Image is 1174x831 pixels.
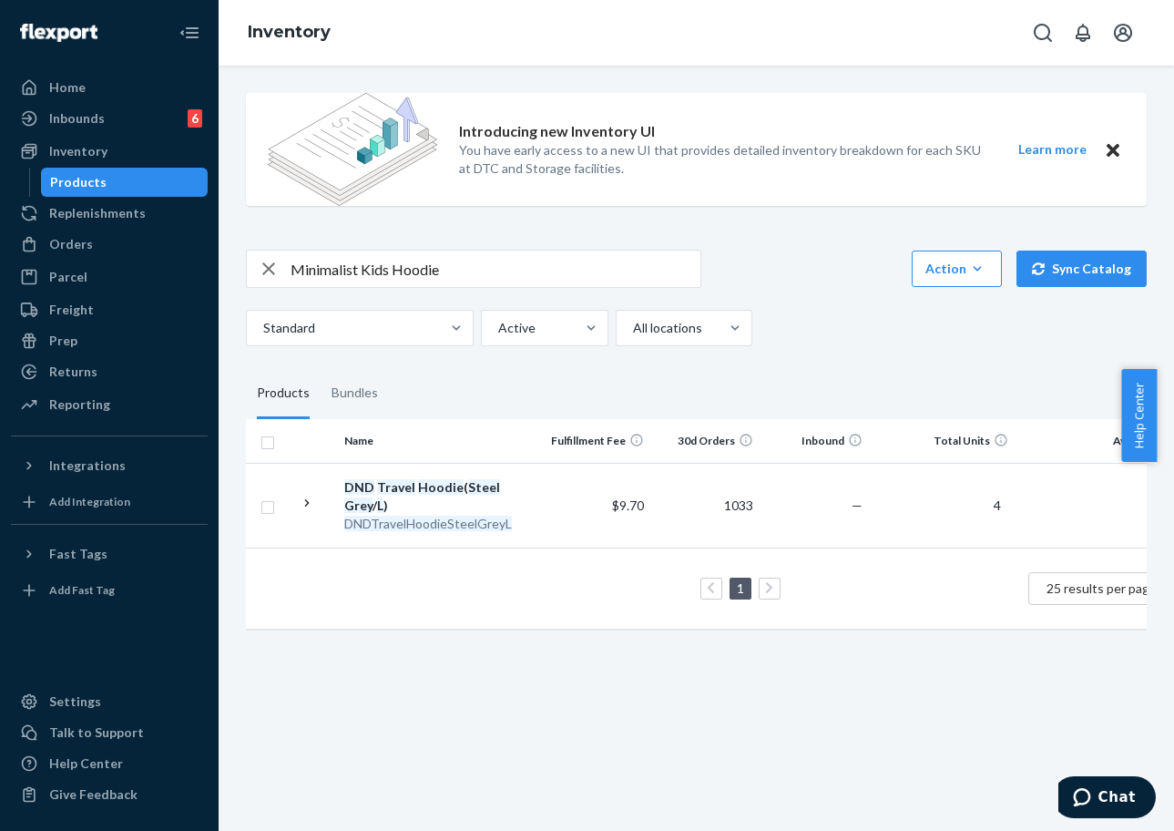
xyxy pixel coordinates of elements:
a: Settings [11,687,208,716]
button: Close Navigation [171,15,208,51]
th: Name [337,419,542,463]
input: Search inventory by name or sku [291,251,700,287]
button: Give Feedback [11,780,208,809]
div: Add Fast Tag [49,582,115,598]
a: Inventory [11,137,208,166]
div: Returns [49,363,97,381]
p: Introducing new Inventory UI [459,121,655,142]
button: Talk to Support [11,718,208,747]
a: Page 1 is your current page [733,580,748,596]
a: Returns [11,357,208,386]
th: 30d Orders [651,419,761,463]
ol: breadcrumbs [233,6,345,59]
button: Help Center [1121,369,1157,462]
span: — [852,498,863,513]
em: Steel [468,479,500,495]
div: Inventory [49,142,107,160]
em: Travel [377,479,415,495]
button: Learn more [1006,138,1097,161]
span: 25 results per page [1046,580,1157,596]
a: Products [41,168,209,197]
button: Open Search Box [1025,15,1061,51]
td: 1033 [651,463,761,548]
div: ( / ) [344,478,535,515]
img: new-reports-banner-icon.82668bd98b6a51aee86340f2a7b77ae3.png [268,93,437,206]
div: 6 [188,109,202,128]
div: Freight [49,301,94,319]
div: Talk to Support [49,723,144,742]
a: Add Fast Tag [11,576,208,605]
th: Total Units [870,419,1016,463]
div: Products [257,368,310,419]
em: DND [344,479,374,495]
div: Parcel [49,268,87,286]
div: Add Integration [49,494,130,509]
th: Fulfillment Fee [542,419,651,463]
a: Parcel [11,262,208,292]
em: Hoodie [418,479,464,495]
a: Help Center [11,749,208,778]
button: Open notifications [1065,15,1101,51]
a: Add Integration [11,487,208,517]
div: Reporting [49,395,110,414]
button: Action [912,251,1002,287]
em: Grey [344,498,373,513]
div: Products [50,173,107,191]
input: Standard [261,319,263,337]
a: Orders [11,230,208,259]
div: Inbounds [49,109,105,128]
div: Help Center [49,754,123,773]
div: Fast Tags [49,545,107,563]
button: Integrations [11,451,208,480]
span: $9.70 [612,498,644,513]
input: All locations [631,319,633,337]
a: Freight [11,295,208,324]
a: Home [11,73,208,102]
div: Integrations [49,457,126,475]
em: L [377,498,383,513]
a: Reporting [11,390,208,419]
button: Close [1101,138,1125,161]
div: Prep [49,332,77,350]
button: Sync Catalog [1016,251,1147,287]
iframe: Opens a widget where you can chat to one of our agents [1058,776,1156,822]
input: Active [496,319,498,337]
a: Replenishments [11,199,208,228]
div: Settings [49,692,101,711]
button: Fast Tags [11,539,208,569]
div: Replenishments [49,204,146,222]
a: Prep [11,326,208,355]
span: 4 [986,498,1008,513]
div: Bundles [332,368,378,419]
div: Home [49,78,86,97]
div: Give Feedback [49,785,138,804]
p: You have early access to a new UI that provides detailed inventory breakdown for each SKU at DTC ... [459,141,985,178]
em: DNDTravelHoodieSteelGreyL [344,516,512,531]
div: Orders [49,235,93,253]
div: Action [925,260,988,278]
a: Inbounds6 [11,104,208,133]
button: Open account menu [1105,15,1141,51]
th: Inbound [761,419,870,463]
a: Inventory [248,22,331,42]
img: Flexport logo [20,24,97,42]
